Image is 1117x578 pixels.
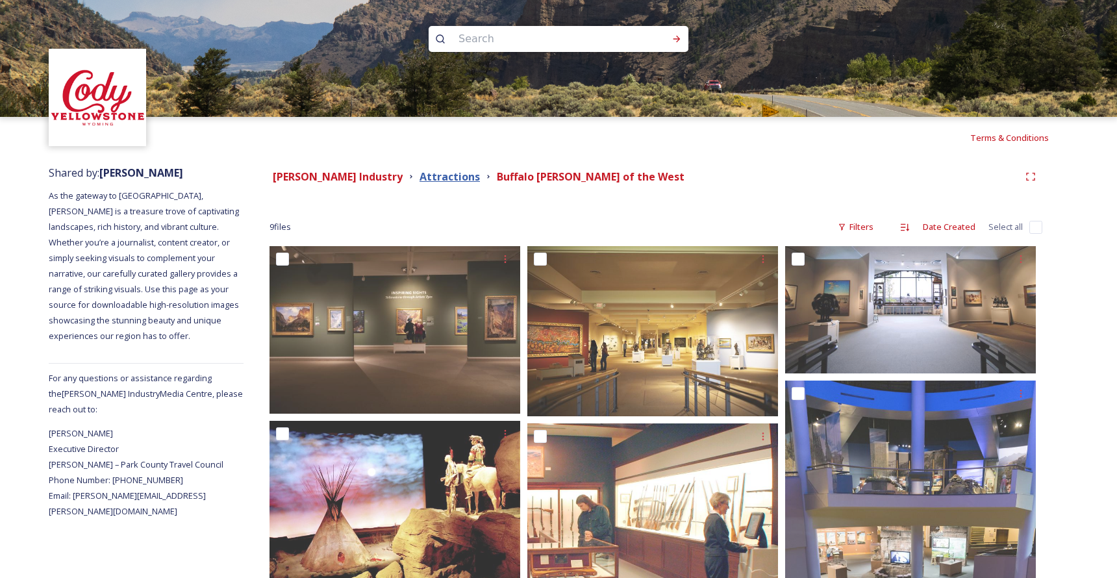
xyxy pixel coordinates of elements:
[99,166,183,180] strong: [PERSON_NAME]
[420,170,480,184] strong: Attractions
[49,166,183,180] span: Shared by:
[49,427,223,517] span: [PERSON_NAME] Executive Director [PERSON_NAME] – Park County Travel Council Phone Number: [PHONE_...
[970,130,1068,145] a: Terms & Conditions
[785,246,1036,373] img: Whitney Gallery art-01cg.jpg
[988,221,1023,233] span: Select all
[970,132,1049,144] span: Terms & Conditions
[497,170,684,184] strong: Buffalo [PERSON_NAME] of the West
[51,51,145,145] img: images%20(1).png
[49,372,243,415] span: For any questions or assistance regarding the [PERSON_NAME] Industry Media Centre, please reach o...
[270,221,291,233] span: 9 file s
[527,246,778,416] img: BBCW-WWAM_063.jpg
[452,25,630,53] input: Search
[916,214,982,240] div: Date Created
[831,214,880,240] div: Filters
[270,246,520,414] img: BBCW-WWAM_149.jpg
[273,170,403,184] strong: [PERSON_NAME] Industry
[49,190,241,342] span: As the gateway to [GEOGRAPHIC_DATA], [PERSON_NAME] is a treasure trove of captivating landscapes,...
